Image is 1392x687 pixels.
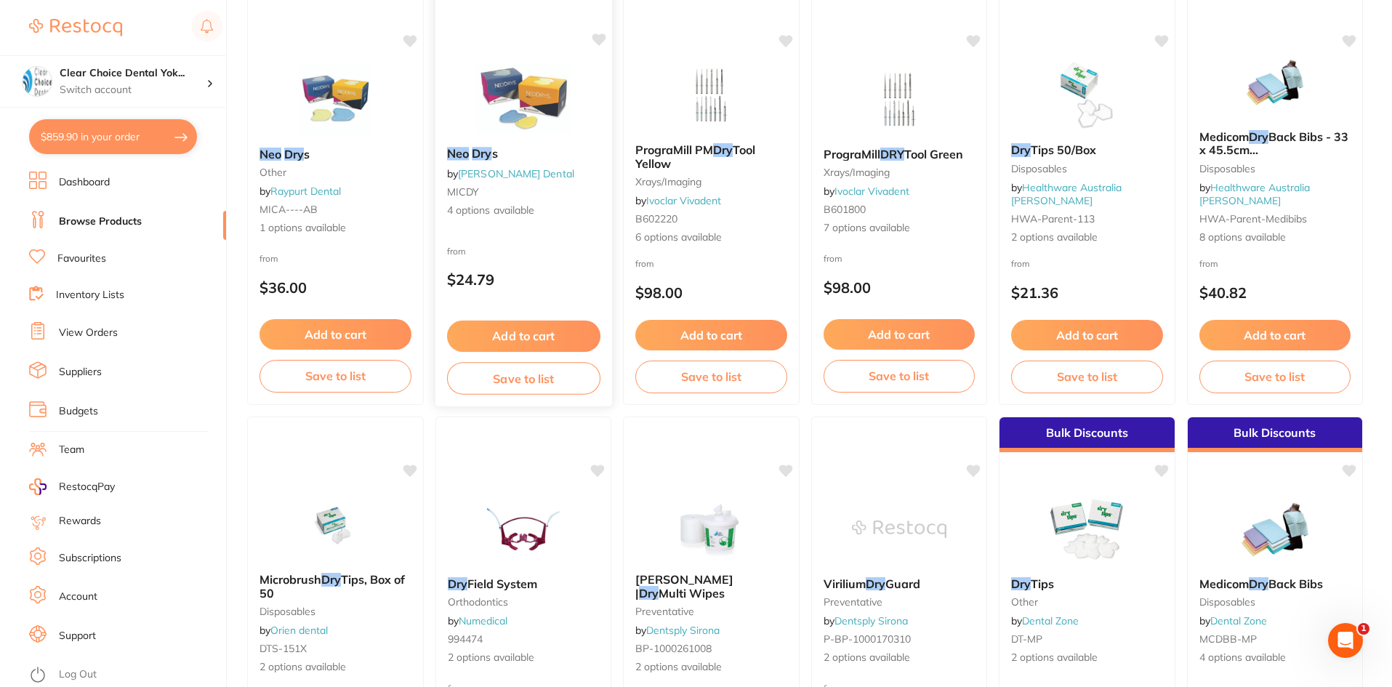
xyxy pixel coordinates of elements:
span: 1 [1358,623,1369,635]
button: $859.90 in your order [29,119,197,154]
a: [PERSON_NAME] Dental [458,167,574,180]
span: RestocqPay [59,480,115,494]
img: Restocq Logo [29,19,122,36]
span: from [260,253,278,264]
a: Numedical [459,614,507,627]
span: s [491,146,497,161]
a: Restocq Logo [29,11,122,44]
a: Ivoclar Vivadent [834,185,909,198]
button: Save to list [635,361,787,393]
span: by [824,185,909,198]
b: Medicom Dry Back Bibs - 33 x 45.5cm 500/Carton [1199,130,1351,157]
small: preventative [824,596,975,608]
span: by [260,185,341,198]
span: s [304,147,310,161]
span: MCDBB-MP [1199,632,1257,646]
button: Save to list [446,362,600,395]
a: Orien dental [270,624,328,637]
span: Tips 50/Box [1031,142,1096,157]
a: Subscriptions [59,551,121,566]
p: $36.00 [260,279,411,296]
span: by [448,614,507,627]
span: from [1199,258,1218,269]
span: Back Bibs [1268,576,1323,591]
small: xrays/imaging [824,166,975,178]
a: Inventory Lists [56,288,124,302]
em: Neo [446,146,468,161]
b: Medicom Dry Back Bibs [1199,577,1351,590]
span: Microbrush [260,572,321,587]
p: $40.82 [1199,284,1351,301]
button: Add to cart [635,320,787,350]
small: preventative [635,606,787,617]
img: Neo Drys [288,63,382,136]
span: Tips, Box of 50 [260,572,405,600]
span: by [635,194,721,207]
span: 4 options available [1199,651,1351,665]
a: Ivoclar Vivadent [646,194,721,207]
a: Budgets [59,404,98,419]
a: Healthware Australia [PERSON_NAME] [1199,181,1310,207]
span: P-BP-1000170310 [824,632,911,646]
em: Dry [1011,576,1031,591]
small: disposables [260,606,411,617]
a: Dashboard [59,175,110,190]
b: Virilium Dry Guard [824,577,975,590]
span: Field System [467,576,537,591]
a: Raypurt Dental [270,185,341,198]
span: 6 options available [635,230,787,245]
small: orthodontics [448,596,600,608]
span: by [1199,181,1310,207]
p: $21.36 [1011,284,1163,301]
a: Dentsply Sirona [646,624,720,637]
em: Dry [321,572,341,587]
em: DRY [880,147,904,161]
img: Medicom Dry Back Bibs [1228,493,1322,566]
a: Dental Zone [1210,614,1267,627]
button: Save to list [824,360,975,392]
p: $98.00 [824,279,975,296]
img: PrograMill DRY Tool Green [852,63,946,136]
a: Rewards [59,514,101,529]
span: 1 options available [260,221,411,236]
span: by [260,624,328,637]
button: Add to cart [1011,320,1163,350]
button: Save to list [260,360,411,392]
span: 2 options available [824,651,975,665]
em: Neo [260,147,281,161]
span: Tool Yellow [635,142,755,170]
span: by [1199,614,1267,627]
span: 4 options available [446,204,600,218]
b: PrograMill DRY Tool Green [824,148,975,161]
span: 2 options available [260,660,411,675]
small: Disposables [1011,163,1163,174]
span: from [1011,258,1030,269]
span: Multi Wipes [659,586,725,600]
span: 2 options available [1011,651,1163,665]
button: Add to cart [446,321,600,352]
span: Medicom [1199,129,1249,144]
span: PrograMill PM [635,142,713,157]
span: from [446,245,465,256]
em: Dry [1249,129,1268,144]
span: [PERSON_NAME] | [635,572,733,600]
span: Virilium [824,576,866,591]
small: xrays/imaging [635,176,787,188]
b: PrograMill PM Dry Tool Yellow [635,143,787,170]
b: Dry Tips [1011,577,1163,590]
span: MICA----AB [260,203,318,216]
img: Neo Drys [475,62,571,135]
em: Dry [713,142,733,157]
button: Add to cart [1199,320,1351,350]
div: Bulk Discounts [1188,417,1363,452]
em: Dry [448,576,467,591]
b: Dry Field System [448,577,600,590]
a: Browse Products [59,214,142,229]
span: by [446,167,574,180]
span: DT-MP [1011,632,1042,646]
span: Medicom [1199,576,1249,591]
em: Dry [284,147,304,161]
span: by [1011,614,1079,627]
span: HWA-parent-113 [1011,212,1095,225]
img: Microbrush Dry Tips, Box of 50 [288,489,382,561]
